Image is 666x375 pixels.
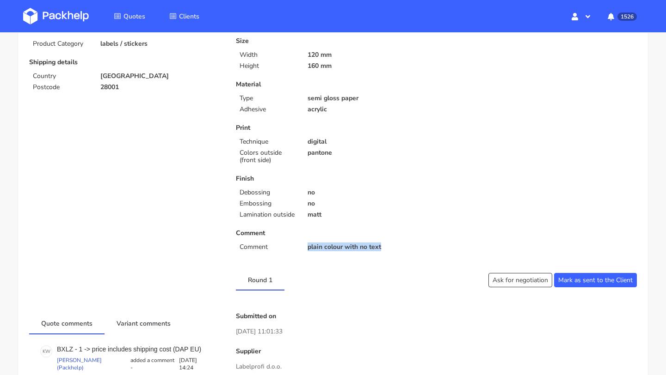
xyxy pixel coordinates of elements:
[33,40,89,48] p: Product Category
[240,243,296,251] p: Comment
[236,327,637,337] p: [DATE] 11:01:33
[129,357,179,371] p: added a comment -
[308,243,430,251] p: plain colour with no text
[179,357,212,371] p: [DATE] 14:24
[29,313,105,333] a: Quote comments
[43,345,45,357] span: K
[240,106,296,113] p: Adhesive
[33,84,89,91] p: Postcode
[29,26,223,34] p: Product details
[488,273,552,287] button: Ask for negotiation
[103,8,156,24] a: Quotes
[236,348,637,355] p: Supplier
[554,273,637,287] button: Mark as sent to the Client
[240,62,296,70] p: Height
[236,230,430,237] p: Comment
[600,8,643,24] button: 1526
[236,81,430,88] p: Material
[100,40,223,48] p: labels / stickers
[57,345,212,353] p: BXLZ - 1 -> price includes shipping cost (DAP EU)
[240,189,296,196] p: Debossing
[240,138,296,145] p: Technique
[240,211,296,218] p: Lamination outside
[100,84,223,91] p: 28001
[308,138,430,145] p: digital
[158,8,210,24] a: Clients
[308,149,430,157] p: pantone
[236,362,637,372] p: Labelprofi d.o.o.
[240,51,296,59] p: Width
[240,95,296,102] p: Type
[308,189,430,196] p: no
[240,149,296,164] p: Colors outside (front side)
[33,73,89,80] p: Country
[179,12,199,21] span: Clients
[240,200,296,207] p: Embossing
[236,124,430,132] p: Print
[236,37,430,45] p: Size
[308,200,430,207] p: no
[308,95,430,102] p: semi gloss paper
[236,269,284,290] a: Round 1
[57,357,129,371] p: [PERSON_NAME] (Packhelp)
[308,51,430,59] p: 120 mm
[308,106,430,113] p: acrylic
[236,175,430,182] p: Finish
[23,8,89,24] img: Dashboard
[236,313,637,320] p: Submitted on
[308,62,430,70] p: 160 mm
[617,12,637,21] span: 1526
[123,12,145,21] span: Quotes
[308,211,430,218] p: matt
[100,73,223,80] p: [GEOGRAPHIC_DATA]
[105,313,183,333] a: Variant comments
[45,345,50,357] span: W
[29,59,223,66] p: Shipping details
